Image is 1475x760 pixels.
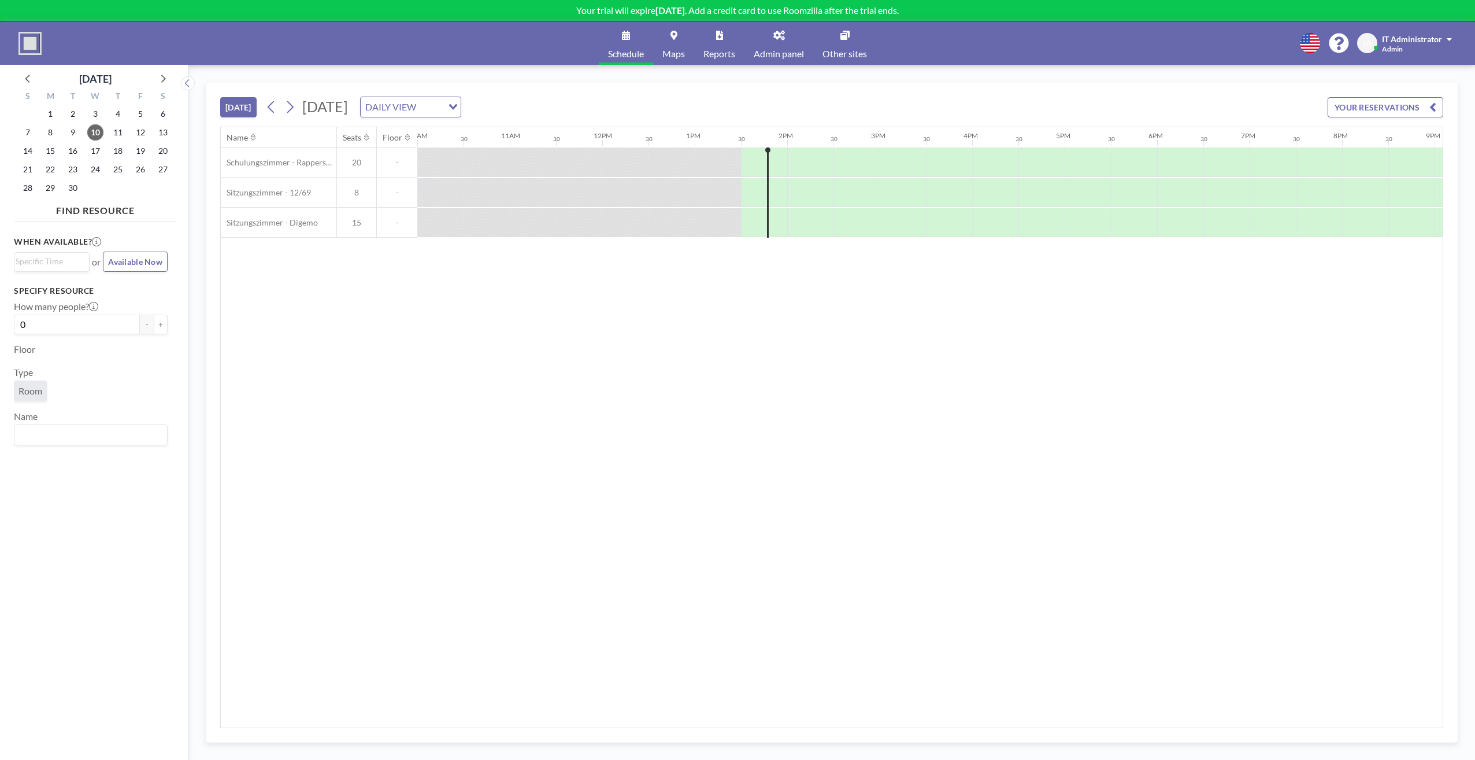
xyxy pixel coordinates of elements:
[383,132,402,143] div: Floor
[377,187,417,198] span: -
[20,180,36,196] span: Sunday, September 28, 2025
[14,344,35,355] label: Floor
[1293,135,1300,143] div: 30
[14,367,33,378] label: Type
[361,97,461,117] div: Search for option
[132,124,149,141] span: Friday, September 12, 2025
[132,106,149,122] span: Friday, September 5, 2025
[963,131,978,140] div: 4PM
[17,90,39,105] div: S
[14,425,167,445] div: Search for option
[39,90,62,105] div: M
[18,32,42,55] img: organization-logo
[62,90,84,105] div: T
[79,71,112,87] div: [DATE]
[42,124,58,141] span: Monday, September 8, 2025
[227,132,248,143] div: Name
[14,286,168,296] h3: Specify resource
[779,131,793,140] div: 2PM
[14,200,177,216] h4: FIND RESOURCE
[822,49,867,58] span: Other sites
[18,385,42,397] span: Room
[221,187,311,198] span: Sitzungszimmer - 12/69
[1385,135,1392,143] div: 30
[1328,97,1443,117] button: YOUR RESERVATIONS
[14,253,89,270] div: Search for option
[754,49,804,58] span: Admin panel
[65,106,81,122] span: Tuesday, September 2, 2025
[110,143,126,159] span: Thursday, September 18, 2025
[694,21,744,65] a: Reports
[16,427,161,442] input: Search for option
[103,252,168,272] button: Available Now
[65,124,81,141] span: Tuesday, September 9, 2025
[1241,131,1255,140] div: 7PM
[1148,131,1163,140] div: 6PM
[1016,135,1022,143] div: 30
[65,180,81,196] span: Tuesday, September 30, 2025
[65,143,81,159] span: Tuesday, September 16, 2025
[16,255,83,268] input: Search for option
[1108,135,1115,143] div: 30
[461,135,468,143] div: 30
[337,217,376,228] span: 15
[744,21,813,65] a: Admin panel
[337,187,376,198] span: 8
[553,135,560,143] div: 30
[655,5,685,16] b: [DATE]
[65,161,81,178] span: Tuesday, September 23, 2025
[87,124,103,141] span: Wednesday, September 10, 2025
[377,217,417,228] span: -
[110,106,126,122] span: Thursday, September 4, 2025
[1200,135,1207,143] div: 30
[87,106,103,122] span: Wednesday, September 3, 2025
[87,143,103,159] span: Wednesday, September 17, 2025
[84,90,107,105] div: W
[662,49,685,58] span: Maps
[813,21,876,65] a: Other sites
[154,315,168,334] button: +
[343,132,361,143] div: Seats
[129,90,151,105] div: F
[151,90,174,105] div: S
[87,161,103,178] span: Wednesday, September 24, 2025
[1333,131,1348,140] div: 8PM
[599,21,653,65] a: Schedule
[653,21,694,65] a: Maps
[594,131,612,140] div: 12PM
[1426,131,1440,140] div: 9PM
[14,301,98,312] label: How many people?
[42,161,58,178] span: Monday, September 22, 2025
[42,106,58,122] span: Monday, September 1, 2025
[871,131,885,140] div: 3PM
[831,135,837,143] div: 30
[132,161,149,178] span: Friday, September 26, 2025
[110,161,126,178] span: Thursday, September 25, 2025
[155,106,171,122] span: Saturday, September 6, 2025
[108,257,162,267] span: Available Now
[337,157,376,168] span: 20
[220,97,257,117] button: [DATE]
[302,98,348,115] span: [DATE]
[1056,131,1070,140] div: 5PM
[155,143,171,159] span: Saturday, September 20, 2025
[42,180,58,196] span: Monday, September 29, 2025
[221,217,318,228] span: Sitzungszimmer - Digemo
[646,135,653,143] div: 30
[420,99,442,115] input: Search for option
[20,143,36,159] span: Sunday, September 14, 2025
[20,124,36,141] span: Sunday, September 7, 2025
[738,135,745,143] div: 30
[1363,38,1372,49] span: IA
[140,315,154,334] button: -
[1382,34,1442,44] span: IT Administrator
[155,124,171,141] span: Saturday, September 13, 2025
[1382,45,1403,53] span: Admin
[703,49,735,58] span: Reports
[923,135,930,143] div: 30
[14,411,38,422] label: Name
[409,131,428,140] div: 10AM
[686,131,701,140] div: 1PM
[221,157,336,168] span: Schulungszimmer - Rapperswil
[155,161,171,178] span: Saturday, September 27, 2025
